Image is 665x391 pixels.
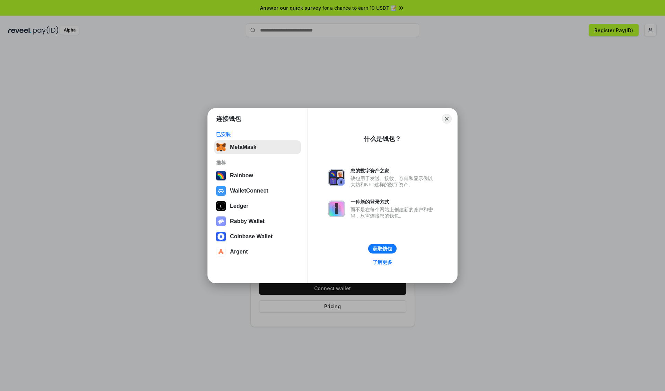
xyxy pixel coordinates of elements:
[442,114,452,124] button: Close
[369,258,396,267] a: 了解更多
[214,184,301,198] button: WalletConnect
[214,230,301,243] button: Coinbase Wallet
[214,245,301,259] button: Argent
[216,232,226,241] img: svg+xml,%3Csvg%20width%3D%2228%22%20height%3D%2228%22%20viewBox%3D%220%200%2028%2028%22%20fill%3D...
[351,206,436,219] div: 而不是在每个网站上创建新的账户和密码，只需连接您的钱包。
[216,171,226,180] img: svg+xml,%3Csvg%20width%3D%22120%22%20height%3D%22120%22%20viewBox%3D%220%200%20120%20120%22%20fil...
[230,203,248,209] div: Ledger
[216,216,226,226] img: svg+xml,%3Csvg%20xmlns%3D%22http%3A%2F%2Fwww.w3.org%2F2000%2Fsvg%22%20fill%3D%22none%22%20viewBox...
[230,172,253,179] div: Rainbow
[216,115,241,123] h1: 连接钱包
[216,131,299,137] div: 已安装
[230,249,248,255] div: Argent
[373,259,392,265] div: 了解更多
[351,199,436,205] div: 一种新的登录方式
[216,186,226,196] img: svg+xml,%3Csvg%20width%3D%2228%22%20height%3D%2228%22%20viewBox%3D%220%200%2028%2028%22%20fill%3D...
[328,201,345,217] img: svg+xml,%3Csvg%20xmlns%3D%22http%3A%2F%2Fwww.w3.org%2F2000%2Fsvg%22%20fill%3D%22none%22%20viewBox...
[230,218,265,224] div: Rabby Wallet
[368,244,397,254] button: 获取钱包
[216,160,299,166] div: 推荐
[214,140,301,154] button: MetaMask
[214,169,301,183] button: Rainbow
[351,168,436,174] div: 您的数字资产之家
[230,233,273,240] div: Coinbase Wallet
[216,142,226,152] img: svg+xml,%3Csvg%20fill%3D%22none%22%20height%3D%2233%22%20viewBox%3D%220%200%2035%2033%22%20width%...
[364,135,401,143] div: 什么是钱包？
[328,169,345,186] img: svg+xml,%3Csvg%20xmlns%3D%22http%3A%2F%2Fwww.w3.org%2F2000%2Fsvg%22%20fill%3D%22none%22%20viewBox...
[373,246,392,252] div: 获取钱包
[230,188,268,194] div: WalletConnect
[214,214,301,228] button: Rabby Wallet
[351,175,436,188] div: 钱包用于发送、接收、存储和显示像以太坊和NFT这样的数字资产。
[230,144,256,150] div: MetaMask
[214,199,301,213] button: Ledger
[216,201,226,211] img: svg+xml,%3Csvg%20xmlns%3D%22http%3A%2F%2Fwww.w3.org%2F2000%2Fsvg%22%20width%3D%2228%22%20height%3...
[216,247,226,257] img: svg+xml,%3Csvg%20width%3D%2228%22%20height%3D%2228%22%20viewBox%3D%220%200%2028%2028%22%20fill%3D...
